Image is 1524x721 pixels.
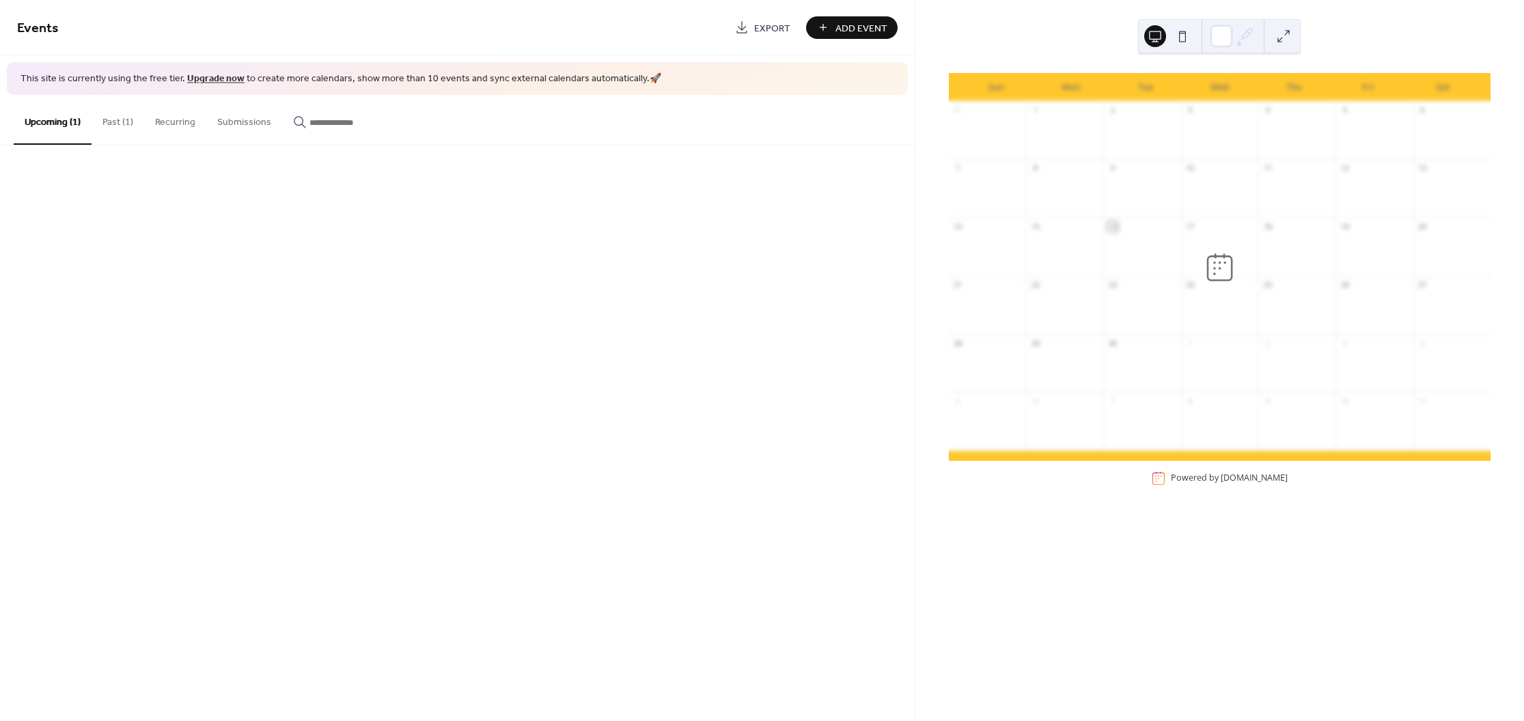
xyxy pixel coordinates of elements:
[1262,280,1273,290] div: 25
[1182,74,1257,101] div: Wed
[1417,163,1428,173] div: 13
[14,95,92,145] button: Upcoming (1)
[17,15,59,42] span: Events
[1262,105,1273,115] div: 4
[1262,338,1273,348] div: 2
[1185,105,1195,115] div: 3
[1108,74,1182,101] div: Tue
[1417,280,1428,290] div: 27
[20,72,661,86] span: This site is currently using the free tier. to create more calendars, show more than 10 events an...
[1417,338,1428,348] div: 4
[953,221,963,231] div: 14
[1185,163,1195,173] div: 10
[1107,221,1118,231] div: 16
[1107,163,1118,173] div: 9
[1340,338,1350,348] div: 3
[1262,221,1273,231] div: 18
[1340,221,1350,231] div: 19
[1107,280,1118,290] div: 23
[1185,221,1195,231] div: 17
[1417,396,1428,406] div: 11
[1034,74,1108,101] div: Mon
[953,396,963,406] div: 5
[1262,396,1273,406] div: 9
[1340,280,1350,290] div: 26
[1030,280,1040,290] div: 22
[754,21,790,36] span: Export
[1340,105,1350,115] div: 5
[953,280,963,290] div: 21
[960,74,1034,101] div: Sun
[1262,163,1273,173] div: 11
[1030,338,1040,348] div: 29
[835,21,887,36] span: Add Event
[1221,472,1288,484] a: [DOMAIN_NAME]
[144,95,206,143] button: Recurring
[1185,396,1195,406] div: 8
[206,95,282,143] button: Submissions
[1030,396,1040,406] div: 6
[1257,74,1331,101] div: Thu
[1331,74,1405,101] div: Fri
[953,338,963,348] div: 28
[1340,163,1350,173] div: 12
[1107,396,1118,406] div: 7
[1107,338,1118,348] div: 30
[953,105,963,115] div: 31
[953,163,963,173] div: 7
[1030,221,1040,231] div: 15
[1171,472,1288,484] div: Powered by
[1405,74,1480,101] div: Sat
[92,95,144,143] button: Past (1)
[1185,338,1195,348] div: 1
[1417,221,1428,231] div: 20
[1030,163,1040,173] div: 8
[1107,105,1118,115] div: 2
[1185,280,1195,290] div: 24
[725,16,801,39] a: Export
[1030,105,1040,115] div: 1
[806,16,898,39] button: Add Event
[187,70,245,88] a: Upgrade now
[1417,105,1428,115] div: 6
[1340,396,1350,406] div: 10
